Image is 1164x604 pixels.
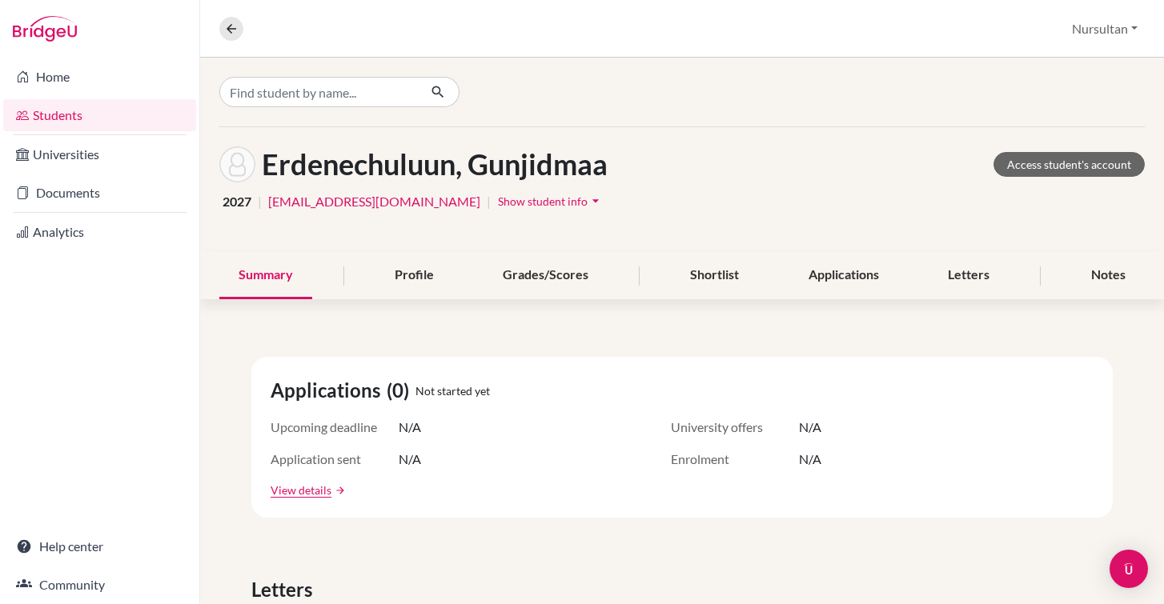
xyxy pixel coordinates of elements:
[799,450,821,469] span: N/A
[671,450,799,469] span: Enrolment
[3,61,196,93] a: Home
[399,418,421,437] span: N/A
[3,177,196,209] a: Documents
[929,252,1009,299] div: Letters
[671,252,758,299] div: Shortlist
[799,418,821,437] span: N/A
[671,418,799,437] span: University offers
[399,450,421,469] span: N/A
[375,252,453,299] div: Profile
[268,192,480,211] a: [EMAIL_ADDRESS][DOMAIN_NAME]
[498,194,588,208] span: Show student info
[219,146,255,182] img: Gunjidmaa Erdenechuluun's avatar
[588,193,604,209] i: arrow_drop_down
[415,382,490,399] span: Not started yet
[1065,14,1145,44] button: Nursultan
[219,252,312,299] div: Summary
[331,485,346,496] a: arrow_forward
[1110,550,1148,588] div: Open Intercom Messenger
[497,189,604,214] button: Show student infoarrow_drop_down
[3,138,196,170] a: Universities
[3,216,196,248] a: Analytics
[271,482,331,498] a: View details
[258,192,262,211] span: |
[251,575,319,604] span: Letters
[387,376,415,405] span: (0)
[1072,252,1145,299] div: Notes
[13,16,77,42] img: Bridge-U
[271,450,399,469] span: Application sent
[3,99,196,131] a: Students
[487,192,491,211] span: |
[262,147,608,182] h1: Erdenechuluun, Gunjidmaa
[993,152,1145,177] a: Access student's account
[271,418,399,437] span: Upcoming deadline
[3,569,196,601] a: Community
[484,252,608,299] div: Grades/Scores
[789,252,898,299] div: Applications
[223,192,251,211] span: 2027
[3,530,196,562] a: Help center
[271,376,387,405] span: Applications
[219,77,418,107] input: Find student by name...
